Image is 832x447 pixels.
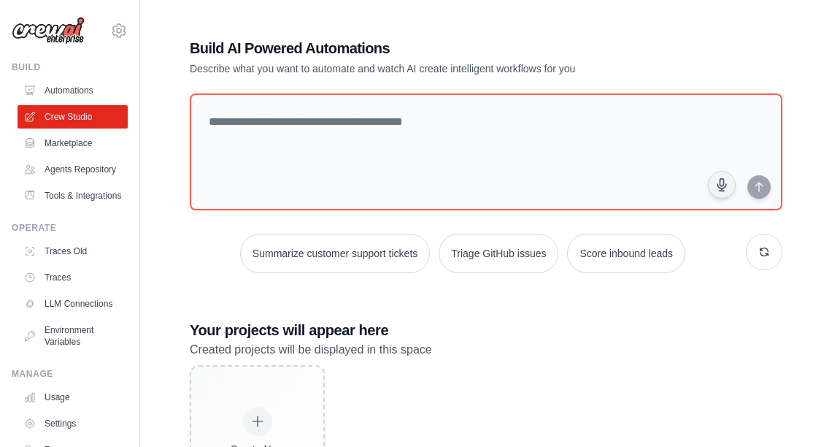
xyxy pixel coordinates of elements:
p: Created projects will be displayed in this space [190,340,782,359]
a: Tools & Integrations [18,184,128,207]
button: Score inbound leads [567,234,685,273]
p: Describe what you want to automate and watch AI create intelligent workflows for you [190,61,680,76]
h1: Build AI Powered Automations [190,38,680,58]
a: Marketplace [18,131,128,155]
div: Operate [12,222,128,234]
div: Build [12,61,128,73]
a: Automations [18,79,128,102]
button: Click to speak your automation idea [708,171,736,199]
a: LLM Connections [18,292,128,316]
a: Environment Variables [18,318,128,354]
button: Get new suggestions [746,234,782,270]
div: Manage [12,368,128,380]
button: Summarize customer support tickets [240,234,430,273]
a: Usage [18,386,128,409]
button: Triage GitHub issues [439,234,558,273]
a: Traces Old [18,240,128,263]
a: Traces [18,266,128,289]
img: Logo [12,17,85,45]
a: Agents Repository [18,158,128,181]
a: Settings [18,412,128,435]
a: Crew Studio [18,105,128,129]
h3: Your projects will appear here [190,320,782,340]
